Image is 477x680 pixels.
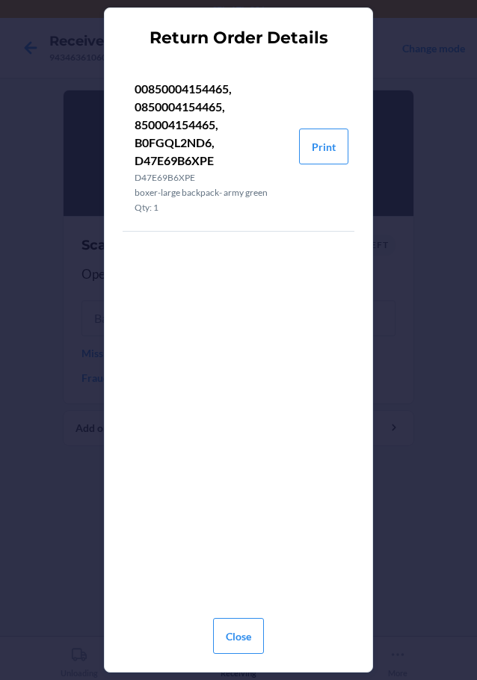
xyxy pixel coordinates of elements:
[135,171,287,185] p: D47E69B6XPE
[135,80,287,170] p: 00850004154465, 0850004154465, 850004154465, B0FGQL2ND6, D47E69B6XPE
[135,201,287,214] p: Qty: 1
[150,26,328,50] h2: Return Order Details
[213,618,264,654] button: Close
[299,129,348,164] button: Print
[135,186,287,200] p: boxer-large backpack- army green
